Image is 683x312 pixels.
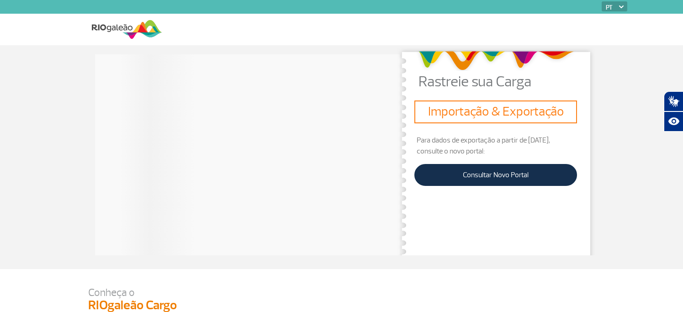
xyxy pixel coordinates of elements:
img: grafismo [415,47,577,74]
div: Plugin de acessibilidade da Hand Talk. [664,91,683,132]
p: Para dados de exportação a partir de [DATE], consulte o novo portal: [414,135,577,157]
p: Rastreie sua Carga [418,74,595,89]
h3: Importação & Exportação [418,104,573,120]
button: Abrir recursos assistivos. [664,111,683,132]
a: Consultar Novo Portal [414,164,577,186]
p: Conheça o [88,287,595,298]
button: Abrir tradutor de língua de sinais. [664,91,683,111]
